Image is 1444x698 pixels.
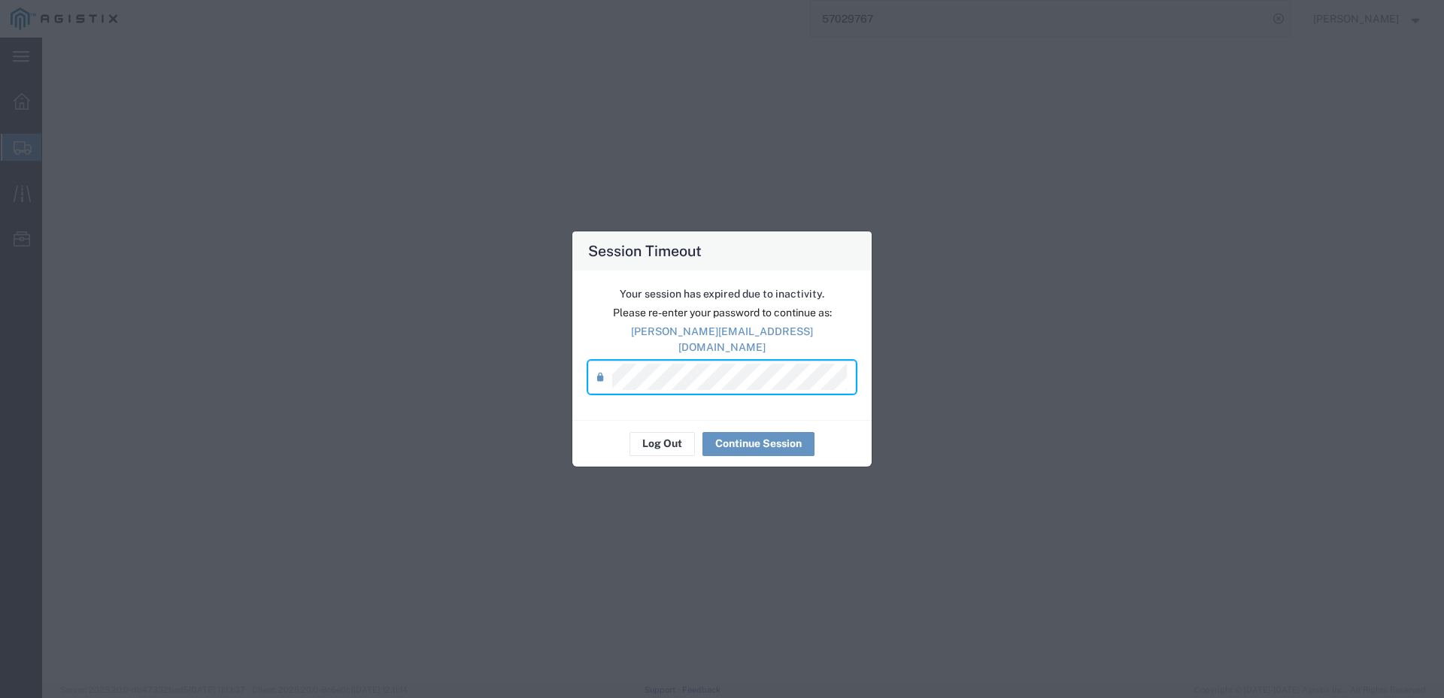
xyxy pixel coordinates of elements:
[588,286,856,302] p: Your session has expired due to inactivity.
[588,305,856,321] p: Please re-enter your password to continue as:
[588,240,702,261] h4: Session Timeout
[588,324,856,355] p: [PERSON_NAME][EMAIL_ADDRESS][DOMAIN_NAME]
[629,432,695,456] button: Log Out
[702,432,815,456] button: Continue Session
